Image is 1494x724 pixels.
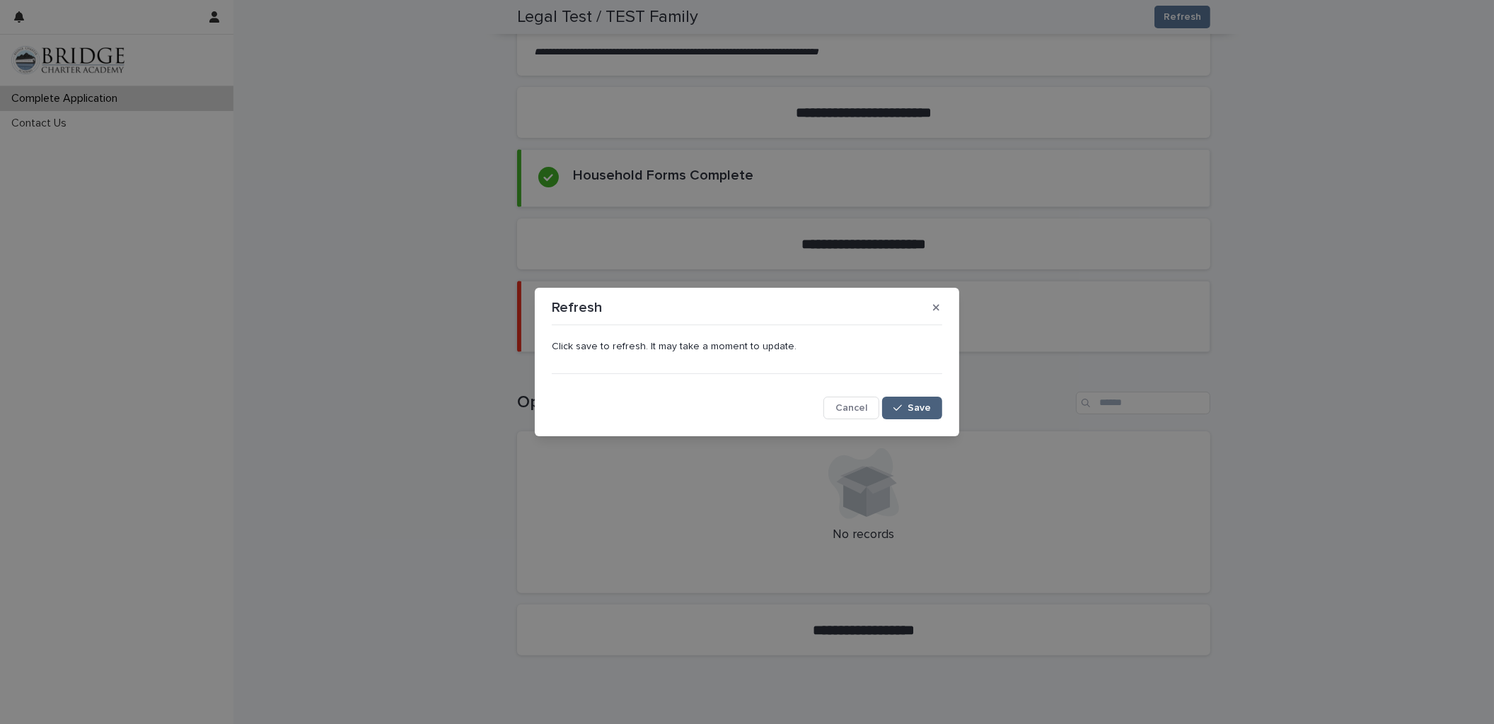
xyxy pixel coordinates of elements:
[552,299,602,316] p: Refresh
[823,397,879,419] button: Cancel
[835,403,867,413] span: Cancel
[552,341,942,353] p: Click save to refresh. It may take a moment to update.
[908,403,931,413] span: Save
[882,397,942,419] button: Save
